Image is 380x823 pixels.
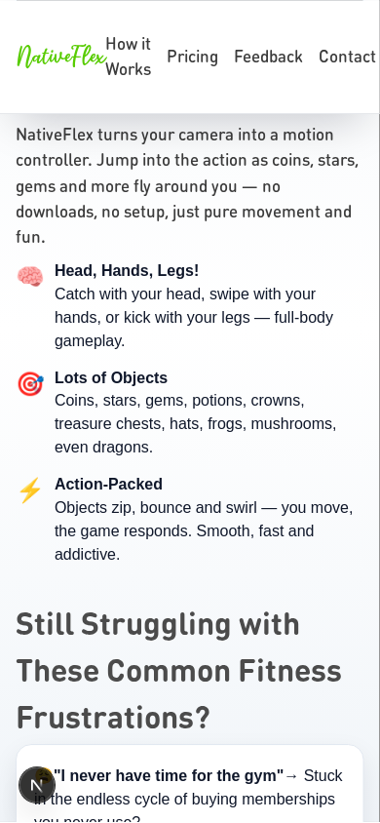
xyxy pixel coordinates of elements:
div: Coins, stars, gems, potions, crowns, treasure chests, hats, frogs, mushrooms, even dragons. [55,390,364,460]
div: 🎯 [16,367,45,402]
div: 🧠 [16,259,45,294]
strong: Head, Hands, Legs! [55,262,199,279]
div: Objects zip, bounce and swirl — you move, the game responds. Smooth, fast and addictive. [55,497,364,568]
b: "I never have time for the gym" [54,768,285,785]
div: Catch with your head, swipe with your hands, or kick with your legs — full‑body gameplay. [55,283,364,353]
a: How it Works [105,31,151,81]
strong: Action‑Packed [55,477,163,493]
div: ⚡ [16,474,45,509]
a: Feedback [234,44,303,69]
a: Pricing [167,44,218,69]
strong: Lots of Objects [55,370,168,386]
h2: Still Struggling with These Common Fitness Frustrations? [16,601,364,741]
a: Contact [319,44,376,69]
p: NativeFlex turns your camera into a motion controller. Jump into the action as coins, stars, gems... [16,121,364,250]
span: NativeFlex [16,45,105,68]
